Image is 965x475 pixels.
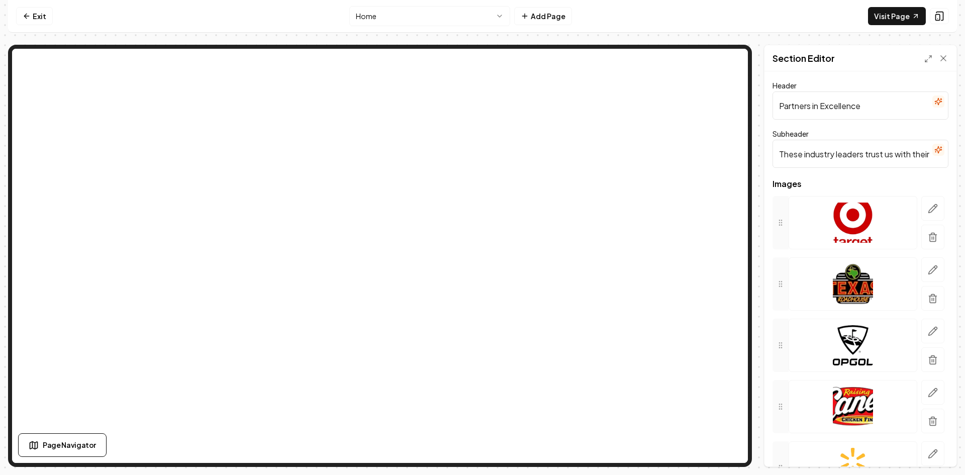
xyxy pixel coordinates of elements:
span: Page Navigator [43,440,96,450]
input: Header [773,91,948,120]
input: Subheader [773,140,948,168]
label: Header [773,81,797,90]
a: Visit Page [868,7,926,25]
button: Add Page [514,7,572,25]
h2: Section Editor [773,51,835,65]
span: Images [773,180,948,188]
button: Page Navigator [18,433,107,457]
a: Exit [16,7,53,25]
label: Subheader [773,129,809,138]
